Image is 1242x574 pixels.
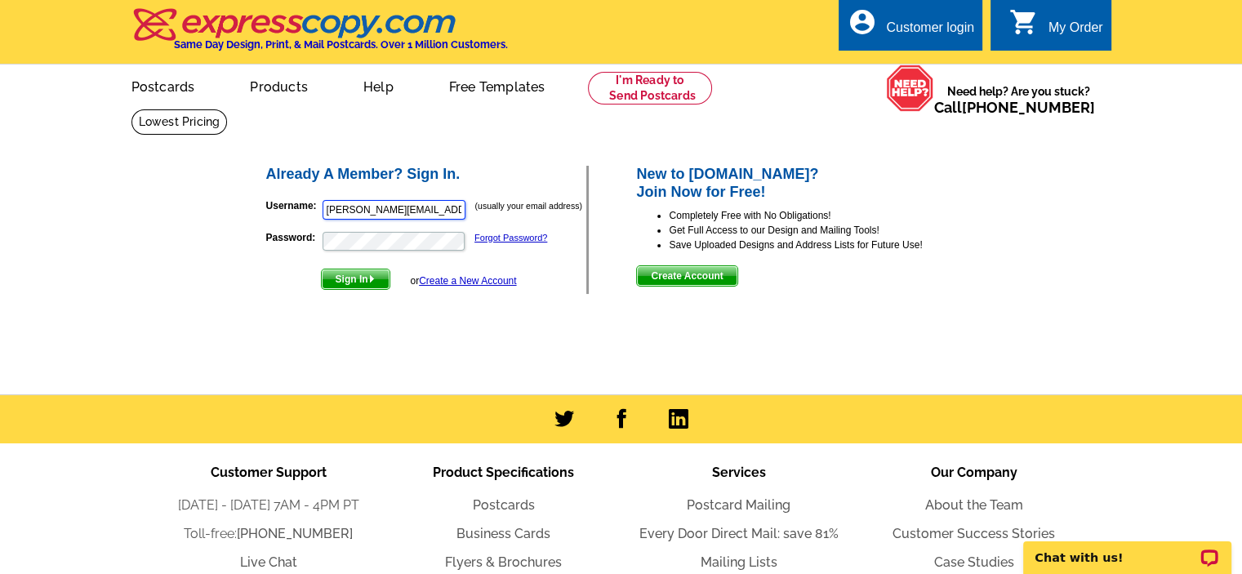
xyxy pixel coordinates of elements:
img: button-next-arrow-white.png [368,275,376,283]
a: [PHONE_NUMBER] [237,526,353,541]
label: Password: [266,230,321,245]
span: Product Specifications [433,465,574,480]
h2: New to [DOMAIN_NAME]? Join Now for Free! [636,166,978,201]
a: Free Templates [423,66,572,105]
li: Completely Free with No Obligations! [669,208,978,223]
span: Need help? Are you stuck? [934,83,1103,116]
a: Same Day Design, Print, & Mail Postcards. Over 1 Million Customers. [131,20,508,51]
img: help [886,65,934,112]
a: Case Studies [934,554,1014,570]
h4: Same Day Design, Print, & Mail Postcards. Over 1 Million Customers. [174,38,508,51]
a: Forgot Password? [474,233,547,243]
li: Get Full Access to our Design and Mailing Tools! [669,223,978,238]
a: About the Team [925,497,1023,513]
a: account_circle Customer login [847,18,974,38]
li: Save Uploaded Designs and Address Lists for Future Use! [669,238,978,252]
a: Flyers & Brochures [445,554,562,570]
a: Products [224,66,334,105]
a: Postcards [105,66,221,105]
span: Customer Support [211,465,327,480]
div: Customer login [886,20,974,43]
a: Postcards [473,497,535,513]
a: Postcard Mailing [687,497,790,513]
a: Create a New Account [419,275,516,287]
span: Create Account [637,266,737,286]
i: shopping_cart [1009,7,1039,37]
a: Customer Success Stories [893,526,1055,541]
small: (usually your email address) [475,201,582,211]
h2: Already A Member? Sign In. [266,166,587,184]
span: Sign In [322,269,390,289]
span: Our Company [931,465,1017,480]
a: Business Cards [456,526,550,541]
iframe: LiveChat chat widget [1013,523,1242,574]
button: Sign In [321,269,390,290]
a: [PHONE_NUMBER] [962,99,1095,116]
a: Live Chat [240,554,297,570]
label: Username: [266,198,321,213]
li: Toll-free: [151,524,386,544]
a: Mailing Lists [701,554,777,570]
a: shopping_cart My Order [1009,18,1103,38]
button: Create Account [636,265,737,287]
a: Every Door Direct Mail: save 81% [639,526,839,541]
a: Help [337,66,420,105]
span: Services [712,465,766,480]
span: Call [934,99,1095,116]
div: or [410,274,516,288]
li: [DATE] - [DATE] 7AM - 4PM PT [151,496,386,515]
div: My Order [1048,20,1103,43]
i: account_circle [847,7,876,37]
